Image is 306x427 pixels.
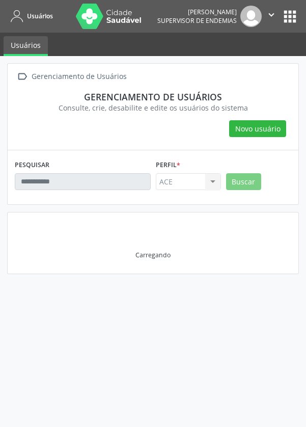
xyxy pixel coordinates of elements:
button: apps [281,8,299,25]
button: Novo usuário [229,120,286,138]
a: Usuários [4,36,48,56]
span: Novo usuário [235,123,281,134]
i:  [266,9,277,20]
div: Gerenciamento de Usuários [30,69,128,84]
button:  [262,6,281,27]
div: [PERSON_NAME] [157,8,237,16]
div: Carregando [135,251,171,259]
div: Consulte, crie, desabilite e edite os usuários do sistema [22,102,284,113]
label: Perfil [156,157,180,173]
span: Usuários [27,12,53,20]
img: img [240,6,262,27]
span: Supervisor de Endemias [157,16,237,25]
button: Buscar [226,173,261,191]
a:  Gerenciamento de Usuários [15,69,128,84]
label: PESQUISAR [15,157,49,173]
a: Usuários [7,8,53,24]
div: Gerenciamento de usuários [22,91,284,102]
i:  [15,69,30,84]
